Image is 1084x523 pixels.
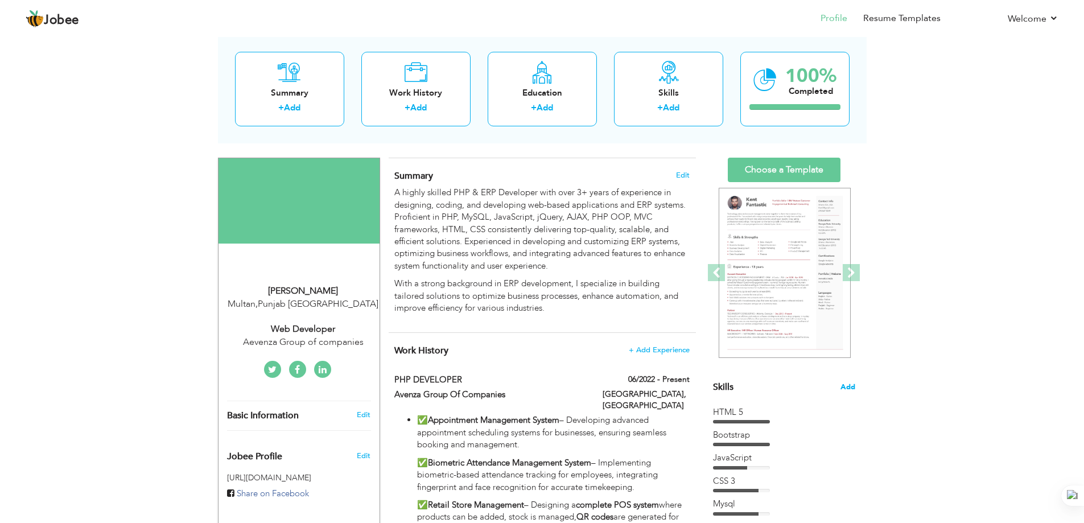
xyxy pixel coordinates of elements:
label: + [278,102,284,114]
a: Resume Templates [863,12,941,25]
a: Jobee [26,10,79,28]
span: , [255,298,258,310]
span: Work History [394,344,448,357]
strong: QR codes [576,511,613,522]
a: Welcome [1008,12,1058,26]
div: Aevenza Group of companies [227,336,380,349]
span: + Add Experience [629,346,690,354]
label: 06/2022 - Present [628,374,690,385]
p: ✅ – Implementing biometric-based attendance tracking for employees, integrating fingerprint and f... [417,457,689,493]
a: Add [284,102,300,113]
div: Education [497,87,588,99]
label: [GEOGRAPHIC_DATA], [GEOGRAPHIC_DATA] [603,389,690,411]
div: Multan Punjab [GEOGRAPHIC_DATA] [227,298,380,311]
a: Add [410,102,427,113]
strong: Appointment Management System [428,414,559,426]
div: Summary [244,87,335,99]
p: A highly skilled PHP & ERP Developer with over 3+ years of experience in designing, coding, and d... [394,187,689,272]
div: Mysql [713,498,855,510]
span: Skills [713,381,733,393]
strong: Biometric Attendance Management System [428,457,591,468]
span: Edit [357,451,370,461]
label: + [405,102,410,114]
div: Skills [623,87,714,99]
div: Bootstrap [713,429,855,441]
span: Basic Information [227,411,299,421]
div: Completed [785,85,836,97]
span: Jobee Profile [227,452,282,462]
div: CSS 3 [713,475,855,487]
a: Add [663,102,679,113]
span: Share on Facebook [237,488,309,499]
span: Add [840,382,855,393]
a: Add [537,102,553,113]
label: + [531,102,537,114]
div: Work History [370,87,461,99]
span: Jobee [44,14,79,27]
strong: complete POS system [576,499,659,510]
p: ✅ – Developing advanced appointment scheduling systems for businesses, ensuring seamless booking ... [417,414,689,451]
label: PHP DEVELOPER [394,374,586,386]
div: JavaScript [713,452,855,464]
span: Edit [676,171,690,179]
a: Edit [357,410,370,420]
h5: [URL][DOMAIN_NAME] [227,473,371,482]
label: + [657,102,663,114]
h4: This helps to show the companies you have worked for. [394,345,689,356]
strong: Retail Store Management [428,499,524,510]
img: jobee.io [26,10,44,28]
div: [PERSON_NAME] [227,285,380,298]
label: Avenza Group Of Companies [394,389,586,401]
a: Choose a Template [728,158,840,182]
div: HTML 5 [713,406,855,418]
img: Profile Img [972,9,991,27]
p: With a strong background in ERP development, I specialize in building tailored solutions to optim... [394,278,689,314]
img: Muhammad Sohail [255,187,342,273]
div: Enhance your career by creating a custom URL for your Jobee public profile. [219,439,380,468]
span: Summary [394,170,433,182]
div: 100% [785,67,836,85]
div: Web developer [227,323,380,336]
a: Profile [821,12,847,25]
h4: Adding a summary is a quick and easy way to highlight your experience and interests. [394,170,689,182]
